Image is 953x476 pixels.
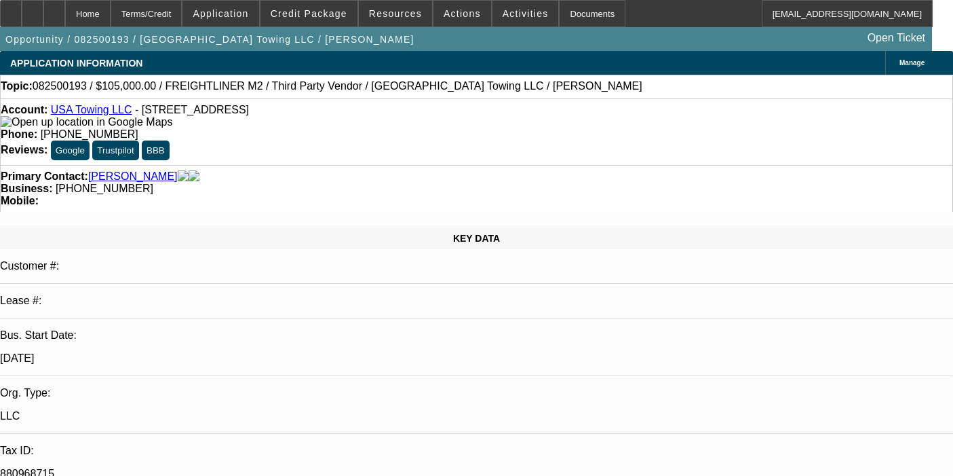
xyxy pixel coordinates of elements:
img: Open up location in Google Maps [1,116,172,128]
strong: Primary Contact: [1,170,88,183]
button: Application [182,1,258,26]
button: Resources [359,1,432,26]
strong: Phone: [1,128,37,140]
img: facebook-icon.png [178,170,189,183]
img: linkedin-icon.png [189,170,199,183]
a: [PERSON_NAME] [88,170,178,183]
span: Activities [503,8,549,19]
strong: Topic: [1,80,33,92]
span: [PHONE_NUMBER] [56,183,153,194]
button: Trustpilot [92,141,138,160]
strong: Mobile: [1,195,39,206]
strong: Reviews: [1,144,47,155]
span: APPLICATION INFORMATION [10,58,142,69]
a: Open Ticket [862,26,931,50]
span: Actions [444,8,481,19]
span: Opportunity / 082500193 / [GEOGRAPHIC_DATA] Towing LLC / [PERSON_NAME] [5,34,414,45]
span: Application [193,8,248,19]
button: Actions [433,1,491,26]
span: Credit Package [271,8,347,19]
span: 082500193 / $105,000.00 / FREIGHTLINER M2 / Third Party Vendor / [GEOGRAPHIC_DATA] Towing LLC / [... [33,80,642,92]
button: Google [51,141,90,160]
span: Resources [369,8,422,19]
span: KEY DATA [453,233,500,244]
a: USA Towing LLC [51,104,132,115]
button: Activities [492,1,559,26]
span: [PHONE_NUMBER] [41,128,138,140]
strong: Business: [1,183,52,194]
button: BBB [142,141,170,160]
strong: Account: [1,104,47,115]
span: Manage [899,59,925,67]
button: Credit Package [260,1,357,26]
span: - [STREET_ADDRESS] [135,104,249,115]
a: View Google Maps [1,116,172,128]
